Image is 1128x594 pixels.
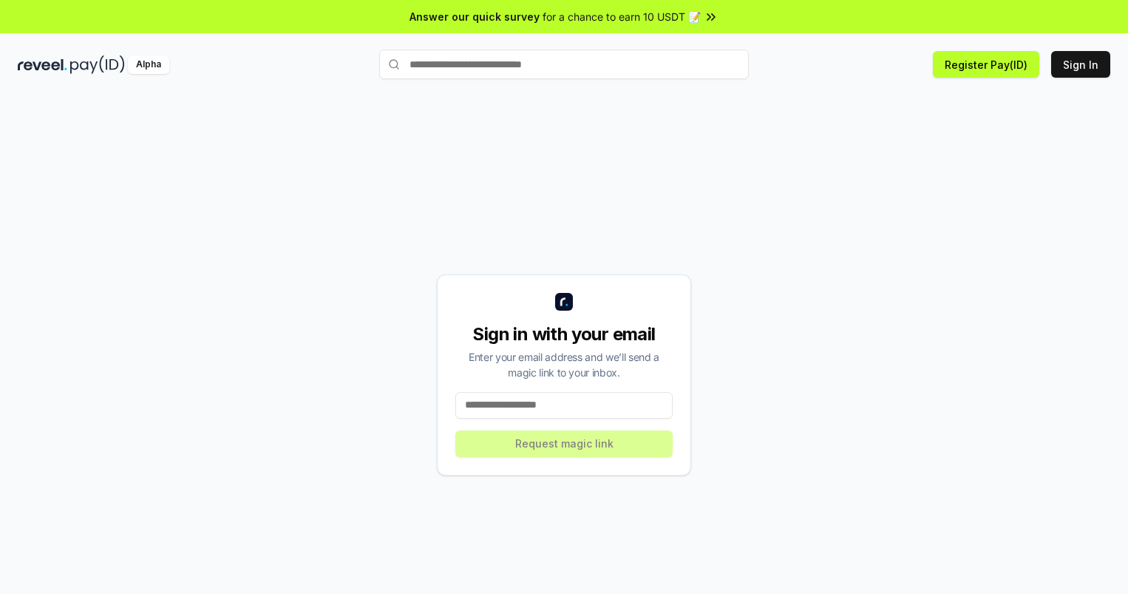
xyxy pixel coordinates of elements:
img: pay_id [70,55,125,74]
span: Answer our quick survey [410,9,540,24]
div: Sign in with your email [455,323,673,346]
button: Sign In [1051,51,1110,78]
img: reveel_dark [18,55,67,74]
div: Alpha [128,55,169,74]
button: Register Pay(ID) [933,51,1039,78]
div: Enter your email address and we’ll send a magic link to your inbox. [455,349,673,380]
span: for a chance to earn 10 USDT 📝 [543,9,701,24]
img: logo_small [555,293,573,311]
